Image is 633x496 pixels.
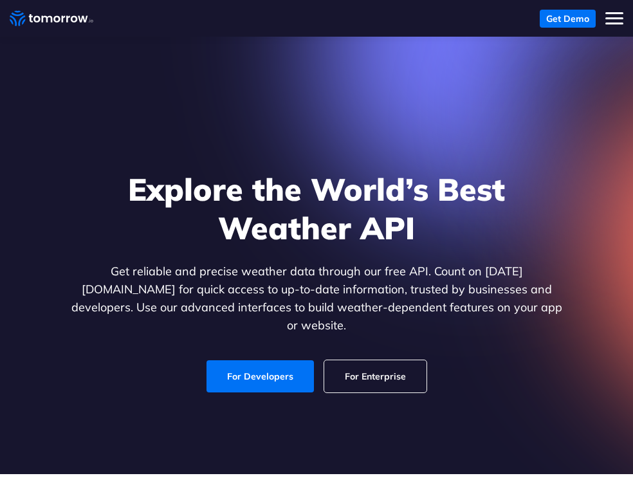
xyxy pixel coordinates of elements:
[68,262,565,335] p: Get reliable and precise weather data through our free API. Count on [DATE][DOMAIN_NAME] for quic...
[68,170,565,247] h1: Explore the World’s Best Weather API
[605,10,623,28] button: Toggle mobile menu
[324,360,427,392] a: For Enterprise
[10,9,93,28] a: Home link
[540,10,596,28] a: Get Demo
[206,360,314,392] a: For Developers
